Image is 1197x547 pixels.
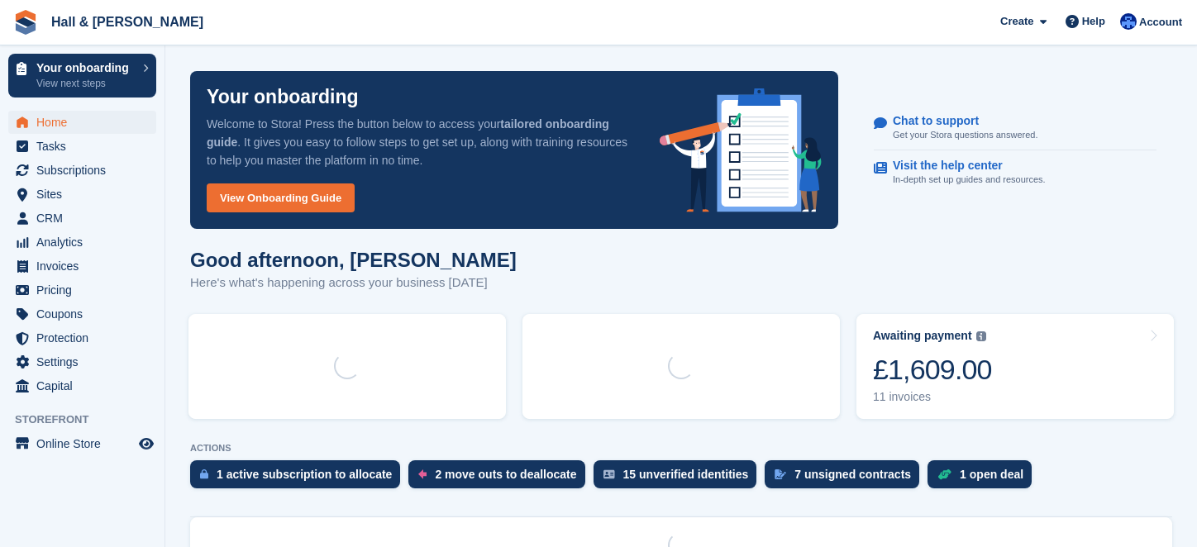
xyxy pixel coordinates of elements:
[8,326,156,350] a: menu
[874,106,1156,151] a: Chat to support Get your Stora questions answered.
[190,460,408,497] a: 1 active subscription to allocate
[190,249,517,271] h1: Good afternoon, [PERSON_NAME]
[207,88,359,107] p: Your onboarding
[200,469,208,479] img: active_subscription_to_allocate_icon-d502201f5373d7db506a760aba3b589e785aa758c864c3986d89f69b8ff3...
[8,183,156,206] a: menu
[1139,14,1182,31] span: Account
[36,374,136,397] span: Capital
[190,443,1172,454] p: ACTIONS
[36,135,136,158] span: Tasks
[8,159,156,182] a: menu
[1000,13,1033,30] span: Create
[874,150,1156,195] a: Visit the help center In-depth set up guides and resources.
[435,468,576,481] div: 2 move outs to deallocate
[937,469,951,480] img: deal-1b604bf984904fb50ccaf53a9ad4b4a5d6e5aea283cecdc64d6e3604feb123c2.svg
[8,135,156,158] a: menu
[8,207,156,230] a: menu
[873,353,992,387] div: £1,609.00
[8,432,156,455] a: menu
[893,159,1032,173] p: Visit the help center
[1120,13,1137,30] img: Claire Banham
[207,115,633,169] p: Welcome to Stora! Press the button below to access your . It gives you easy to follow steps to ge...
[408,460,593,497] a: 2 move outs to deallocate
[873,329,972,343] div: Awaiting payment
[775,469,786,479] img: contract_signature_icon-13c848040528278c33f63329250d36e43548de30e8caae1d1a13099fd9432cc5.svg
[45,8,210,36] a: Hall & [PERSON_NAME]
[36,111,136,134] span: Home
[893,128,1037,142] p: Get your Stora questions answered.
[794,468,911,481] div: 7 unsigned contracts
[8,278,156,302] a: menu
[36,254,136,278] span: Invoices
[8,254,156,278] a: menu
[660,88,822,212] img: onboarding-info-6c161a55d2c0e0a8cae90662b2fe09162a5109e8cc188191df67fb4f79e88e88.svg
[873,390,992,404] div: 11 invoices
[1082,13,1105,30] span: Help
[8,54,156,98] a: Your onboarding View next steps
[15,411,165,428] span: Storefront
[8,374,156,397] a: menu
[418,469,427,479] img: move_outs_to_deallocate_icon-f764333ba52eb49d3ac5e1228854f67142a1ed5810a6f6cc68b1a99e826820c5.svg
[36,76,135,91] p: View next steps
[190,273,517,293] p: Here's what's happening across your business [DATE]
[36,432,136,455] span: Online Store
[217,468,392,481] div: 1 active subscription to allocate
[136,434,156,454] a: Preview store
[36,207,136,230] span: CRM
[594,460,765,497] a: 15 unverified identities
[960,468,1023,481] div: 1 open deal
[36,278,136,302] span: Pricing
[765,460,928,497] a: 7 unsigned contracts
[8,302,156,326] a: menu
[36,326,136,350] span: Protection
[623,468,749,481] div: 15 unverified identities
[36,183,136,206] span: Sites
[36,231,136,254] span: Analytics
[928,460,1040,497] a: 1 open deal
[8,231,156,254] a: menu
[36,302,136,326] span: Coupons
[8,111,156,134] a: menu
[13,10,38,35] img: stora-icon-8386f47178a22dfd0bd8f6a31ec36ba5ce8667c1dd55bd0f319d3a0aa187defe.svg
[207,183,355,212] a: View Onboarding Guide
[893,114,1024,128] p: Chat to support
[893,173,1046,187] p: In-depth set up guides and resources.
[976,331,986,341] img: icon-info-grey-7440780725fd019a000dd9b08b2336e03edf1995a4989e88bcd33f0948082b44.svg
[856,314,1174,419] a: Awaiting payment £1,609.00 11 invoices
[36,62,135,74] p: Your onboarding
[603,469,615,479] img: verify_identity-adf6edd0f0f0b5bbfe63781bf79b02c33cf7c696d77639b501bdc392416b5a36.svg
[36,159,136,182] span: Subscriptions
[8,350,156,373] a: menu
[36,350,136,373] span: Settings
